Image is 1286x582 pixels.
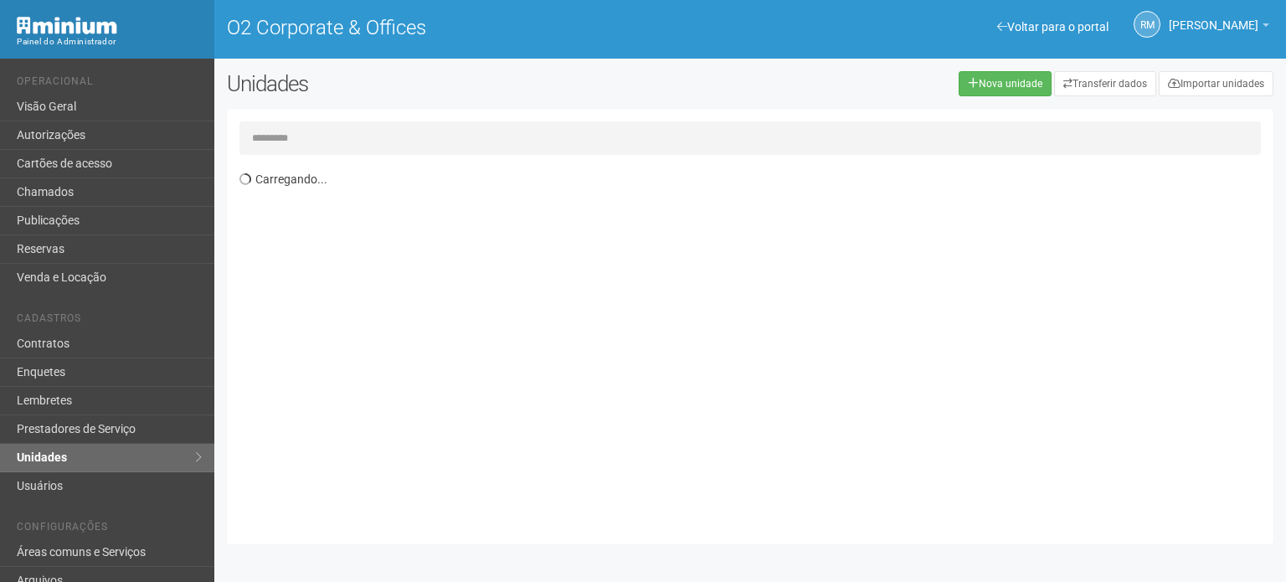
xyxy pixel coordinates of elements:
a: RM [1134,11,1160,38]
li: Cadastros [17,312,202,330]
div: Painel do Administrador [17,34,202,49]
a: Nova unidade [959,71,1052,96]
li: Operacional [17,75,202,93]
a: Importar unidades [1159,71,1273,96]
span: Rogério Machado [1169,3,1258,32]
a: [PERSON_NAME] [1169,21,1269,34]
a: Voltar para o portal [997,20,1109,33]
li: Configurações [17,521,202,538]
img: Minium [17,17,117,34]
a: Transferir dados [1054,71,1156,96]
div: Carregando... [239,163,1273,532]
h1: O2 Corporate & Offices [227,17,738,39]
h2: Unidades [227,71,648,96]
